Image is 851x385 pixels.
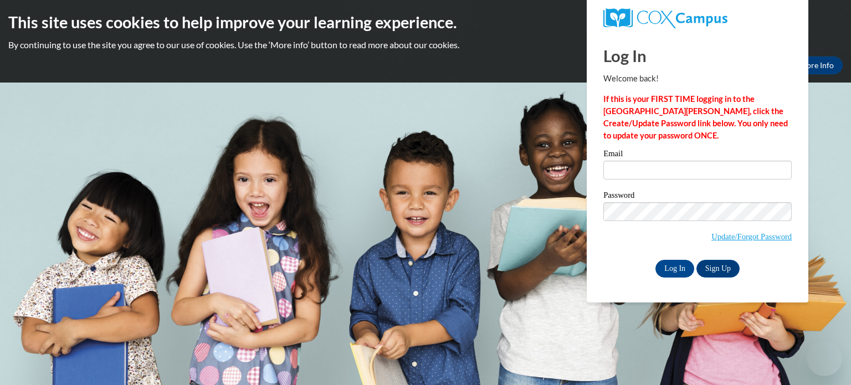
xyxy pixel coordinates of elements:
[603,191,792,202] label: Password
[603,8,727,28] img: COX Campus
[791,57,843,74] a: More Info
[603,44,792,67] h1: Log In
[603,94,788,140] strong: If this is your FIRST TIME logging in to the [GEOGRAPHIC_DATA][PERSON_NAME], click the Create/Upd...
[8,11,843,33] h2: This site uses cookies to help improve your learning experience.
[711,232,792,241] a: Update/Forgot Password
[603,150,792,161] label: Email
[8,39,843,51] p: By continuing to use the site you agree to our use of cookies. Use the ‘More info’ button to read...
[807,341,842,376] iframe: Button to launch messaging window
[603,73,792,85] p: Welcome back!
[655,260,694,278] input: Log In
[603,8,792,28] a: COX Campus
[696,260,740,278] a: Sign Up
